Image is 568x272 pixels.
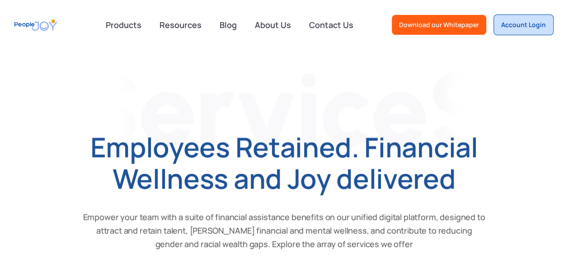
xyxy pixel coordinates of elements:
[249,15,296,35] a: About Us
[493,14,554,35] a: Account Login
[214,15,242,35] a: Blog
[82,131,486,194] h1: Employees Retained. Financial Wellness and Joy delivered
[100,16,147,34] div: Products
[392,15,486,35] a: Download our Whitepaper
[399,20,479,29] div: Download our Whitepaper
[501,20,546,29] div: Account Login
[14,15,57,35] a: home
[304,15,359,35] a: Contact Us
[82,199,486,250] p: Empower your team with a suite of financial assistance benefits on our unified digital platform, ...
[154,15,207,35] a: Resources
